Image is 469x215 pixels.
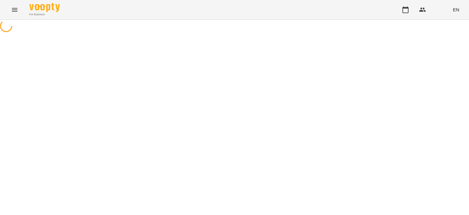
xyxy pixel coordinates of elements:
[7,2,22,17] button: Menu
[450,4,462,15] button: EN
[453,6,459,13] span: EN
[29,13,60,17] span: For Business
[436,6,444,14] img: dac2394d37f391357ebe6c13eb99f4be.jpg
[29,3,60,12] img: Voopty Logo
